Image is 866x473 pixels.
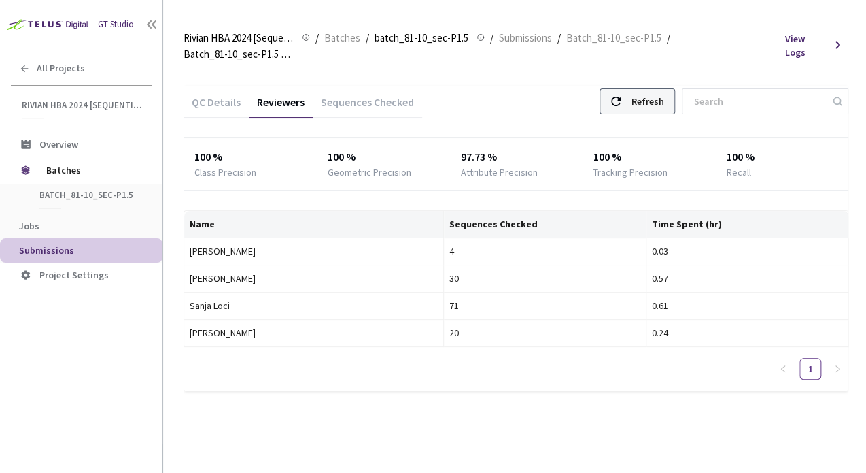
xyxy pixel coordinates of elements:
[772,358,794,380] li: Previous Page
[652,244,842,259] div: 0.03
[557,30,561,46] li: /
[652,271,842,286] div: 0.57
[22,99,143,111] span: Rivian HBA 2024 [Sequential]
[444,211,646,238] th: Sequences Checked
[39,138,78,150] span: Overview
[499,30,552,46] span: Submissions
[460,165,537,179] div: Attribute Precision
[328,165,411,179] div: Geometric Precision
[190,271,438,286] div: [PERSON_NAME]
[37,63,85,74] span: All Projects
[566,30,661,46] span: Batch_81-10_sec-P1.5
[449,271,640,286] div: 30
[449,298,640,313] div: 71
[496,30,555,45] a: Submissions
[249,95,313,118] div: Reviewers
[19,244,74,257] span: Submissions
[190,244,438,259] div: [PERSON_NAME]
[39,189,140,201] span: batch_81-10_sec-P1.5
[190,298,438,313] div: Sanja Loci
[827,358,848,380] li: Next Page
[324,30,360,46] span: Batches
[646,211,848,238] th: Time Spent (hr)
[184,95,249,118] div: QC Details
[449,244,640,259] div: 4
[184,46,294,63] span: Batch_81-10_sec-P1.5 QC - [DATE]
[315,30,319,46] li: /
[375,30,468,46] span: batch_81-10_sec-P1.5
[827,358,848,380] button: right
[19,220,39,232] span: Jobs
[46,157,139,184] span: Batches
[652,325,842,340] div: 0.24
[194,165,256,179] div: Class Precision
[593,165,668,179] div: Tracking Precision
[313,95,422,118] div: Sequences Checked
[328,149,438,165] div: 100 %
[98,18,134,31] div: GT Studio
[564,30,664,45] a: Batch_81-10_sec-P1.5
[449,325,640,340] div: 20
[593,149,704,165] div: 100 %
[184,211,444,238] th: Name
[652,298,842,313] div: 0.61
[686,89,831,114] input: Search
[772,358,794,380] button: left
[833,365,842,373] span: right
[727,149,837,165] div: 100 %
[190,325,438,340] div: [PERSON_NAME]
[785,32,827,59] span: View Logs
[194,149,305,165] div: 100 %
[800,359,820,379] a: 1
[39,269,109,281] span: Project Settings
[667,30,670,46] li: /
[184,30,294,46] span: Rivian HBA 2024 [Sequential]
[779,365,787,373] span: left
[490,30,493,46] li: /
[727,165,751,179] div: Recall
[322,30,363,45] a: Batches
[460,149,571,165] div: 97.73 %
[366,30,369,46] li: /
[631,89,663,114] div: Refresh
